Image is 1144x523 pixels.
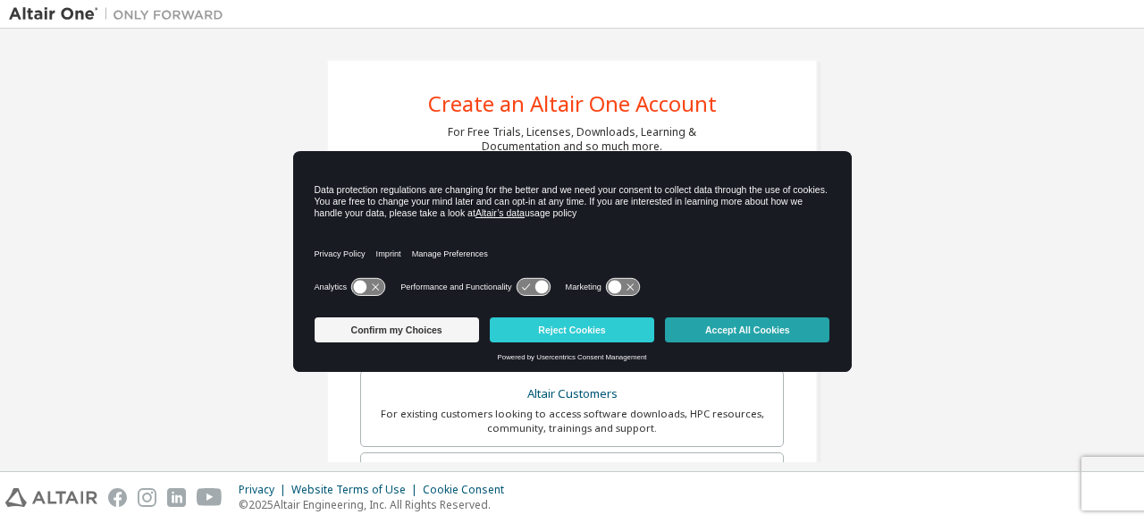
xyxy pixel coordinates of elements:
div: Create an Altair One Account [428,93,717,114]
div: Privacy [239,483,291,497]
img: linkedin.svg [167,488,186,507]
img: facebook.svg [108,488,127,507]
img: youtube.svg [197,488,223,507]
img: instagram.svg [138,488,156,507]
div: Cookie Consent [423,483,515,497]
div: Altair Customers [372,382,772,407]
div: For Free Trials, Licenses, Downloads, Learning & Documentation and so much more. [448,125,696,154]
div: Website Terms of Use [291,483,423,497]
div: For existing customers looking to access software downloads, HPC resources, community, trainings ... [372,407,772,435]
p: © 2025 Altair Engineering, Inc. All Rights Reserved. [239,497,515,512]
img: Altair One [9,5,232,23]
img: altair_logo.svg [5,488,97,507]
